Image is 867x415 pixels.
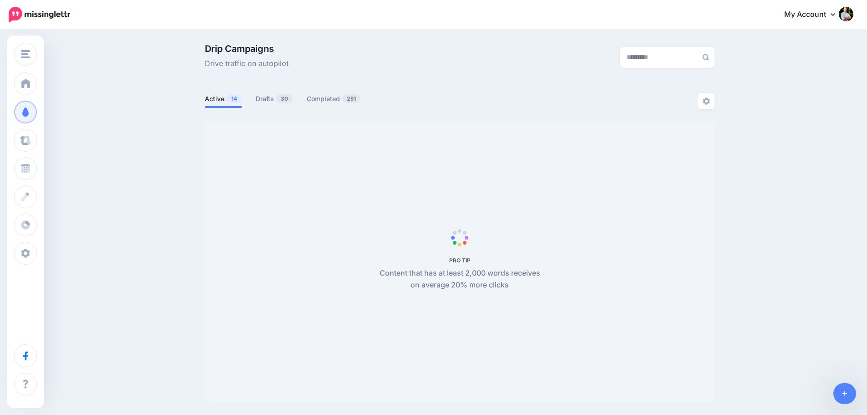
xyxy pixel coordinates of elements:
[307,93,361,104] a: Completed251
[227,94,242,103] span: 14
[276,94,293,103] span: 30
[775,4,853,26] a: My Account
[375,267,545,291] p: Content that has at least 2,000 words receives on average 20% more clicks
[205,93,242,104] a: Active14
[9,7,70,22] img: Missinglettr
[21,50,30,58] img: menu.png
[256,93,293,104] a: Drafts30
[205,44,289,53] span: Drip Campaigns
[702,54,709,61] img: search-grey-6.png
[703,97,710,105] img: settings-grey.png
[342,94,360,103] span: 251
[375,257,545,264] h5: PRO TIP
[205,58,289,70] span: Drive traffic on autopilot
